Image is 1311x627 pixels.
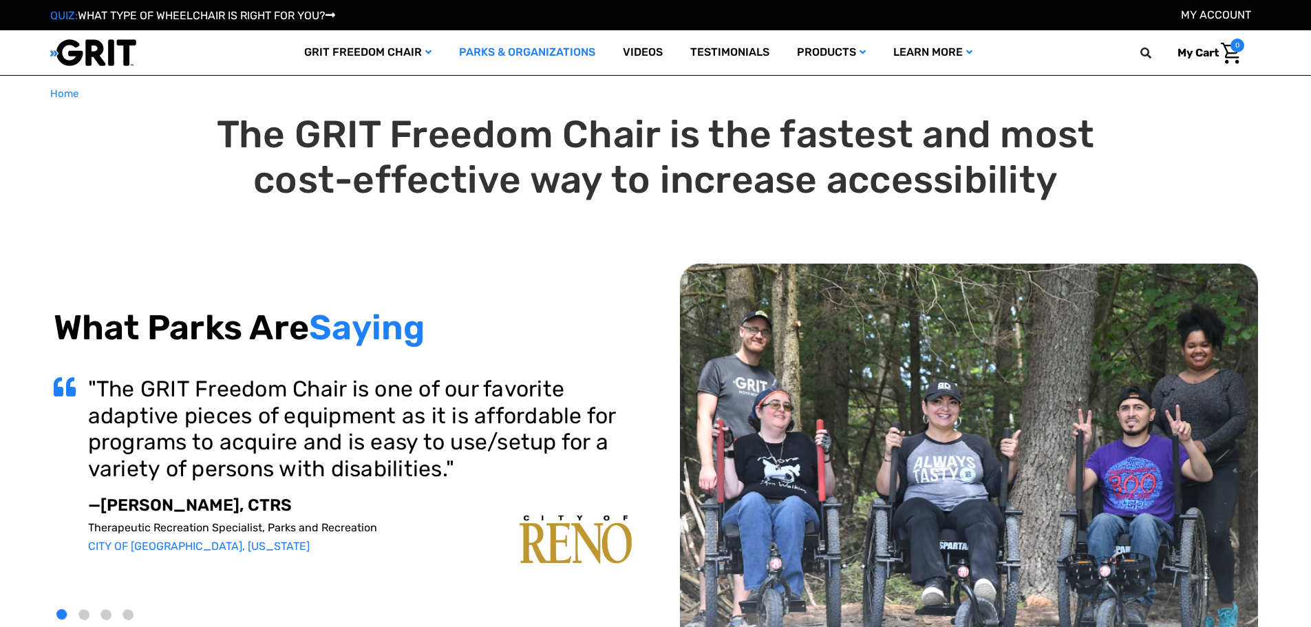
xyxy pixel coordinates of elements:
a: Learn More [880,30,986,75]
p: Therapeutic Recreation Specialist, Parks and Recreation [88,521,632,534]
a: Home [50,86,78,102]
button: 1 of 4 [57,610,67,620]
h1: The GRIT Freedom Chair is the fastest and most cost-effective way to increase accessibility [54,112,1258,203]
span: QUIZ: [50,9,78,22]
h2: What Parks Are [54,307,632,348]
button: 3 of 4 [101,610,111,620]
a: Account [1181,8,1251,21]
a: Products [783,30,880,75]
img: carousel-img1.png [520,516,632,564]
a: Videos [609,30,676,75]
span: Home [50,87,78,100]
a: GRIT Freedom Chair [290,30,445,75]
a: QUIZ:WHAT TYPE OF WHEELCHAIR IS RIGHT FOR YOU? [50,9,335,22]
span: Saying [309,307,425,348]
input: Search [1147,39,1167,67]
nav: Breadcrumb [50,86,1261,102]
p: —[PERSON_NAME], CTRS [88,496,632,516]
img: Cart [1221,43,1241,64]
h3: "The GRIT Freedom Chair is one of our favorite adaptive pieces of equipment as it is affordable f... [88,376,632,482]
button: 2 of 4 [79,610,89,620]
span: My Cart [1177,46,1219,59]
img: GRIT All-Terrain Wheelchair and Mobility Equipment [50,39,136,67]
a: Cart with 0 items [1167,39,1244,67]
a: Testimonials [676,30,783,75]
p: CITY OF [GEOGRAPHIC_DATA], [US_STATE] [88,540,632,553]
span: 0 [1230,39,1244,52]
a: Parks & Organizations [445,30,609,75]
button: 4 of 4 [123,610,134,620]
